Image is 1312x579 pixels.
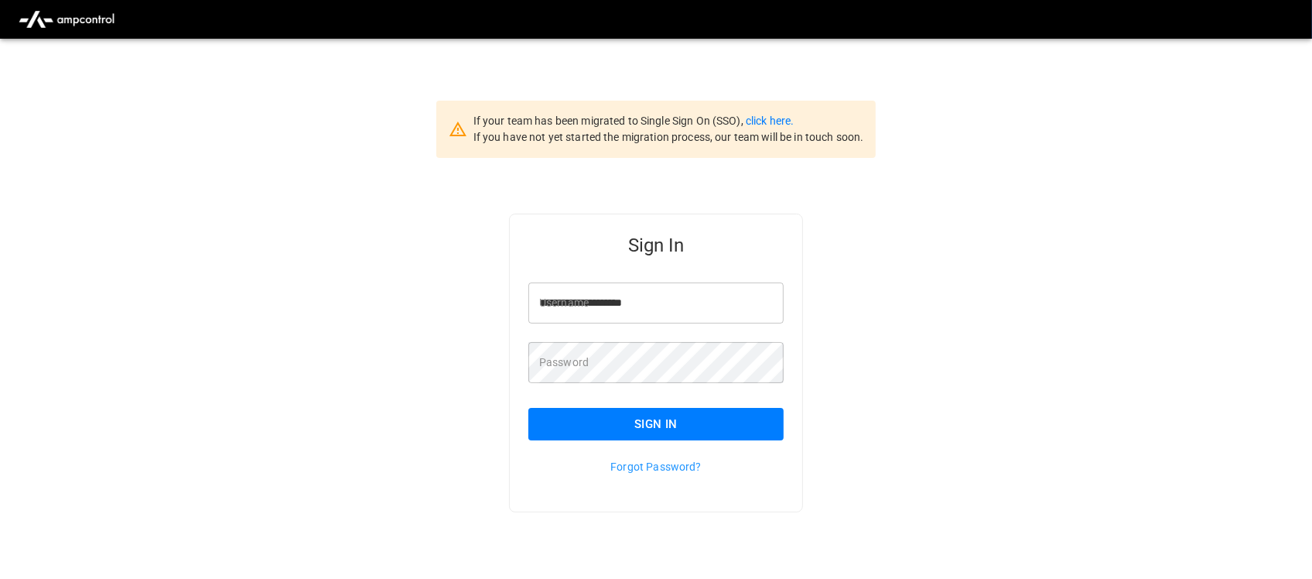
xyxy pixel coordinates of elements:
[746,115,794,127] a: click here.
[528,459,784,475] p: Forgot Password?
[473,115,746,127] span: If your team has been migrated to Single Sign On (SSO),
[528,233,784,258] h5: Sign In
[12,5,121,34] img: ampcontrol.io logo
[473,131,864,143] span: If you have not yet started the migration process, our team will be in touch soon.
[528,408,784,440] button: Sign In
